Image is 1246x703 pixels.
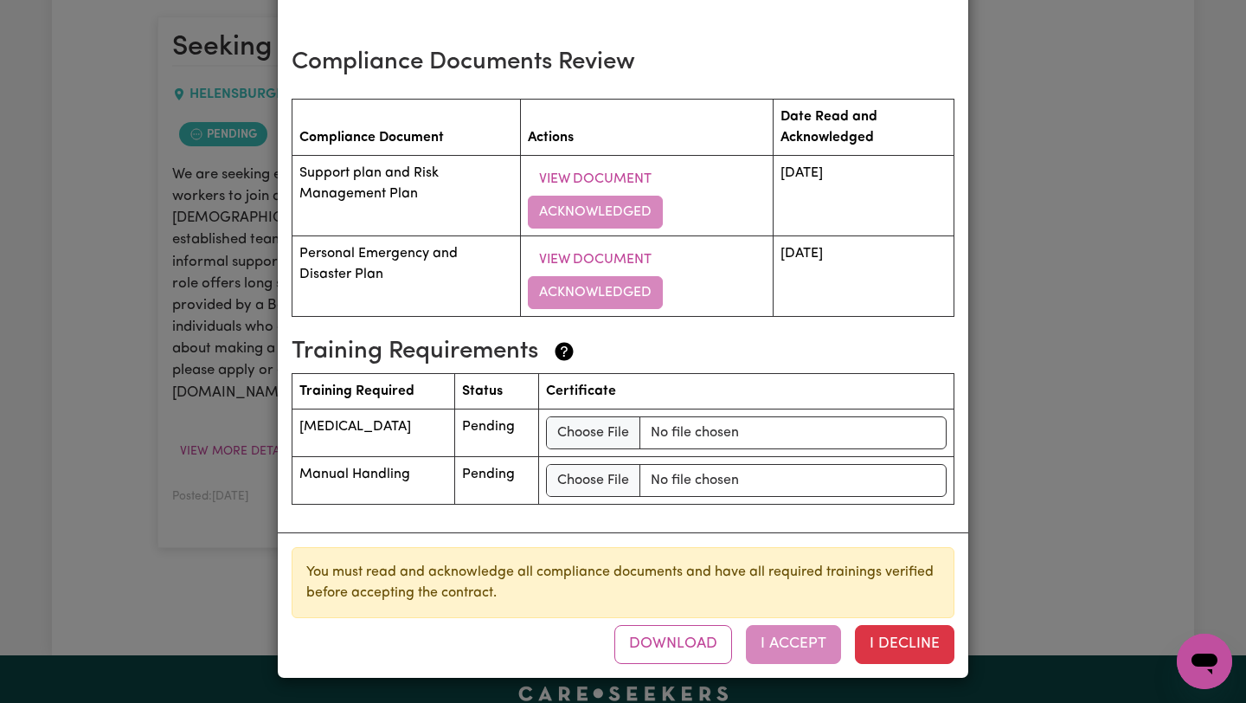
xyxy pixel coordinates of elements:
td: [MEDICAL_DATA] [292,410,455,457]
span: Pending [462,420,515,434]
div: You must read and acknowledge all compliance documents and have all required trainings verified b... [292,547,954,618]
button: View Document [528,163,663,196]
span: Pending [462,468,515,481]
button: View Document [528,243,663,276]
h3: Compliance Documents Review [292,48,954,78]
td: [DATE] [773,235,954,316]
button: Decline the contract terms [855,625,954,663]
td: Personal Emergency and Disaster Plan [292,235,521,316]
h3: Training Requirements [292,338,941,367]
th: Actions [520,99,773,155]
td: [DATE] [773,155,954,235]
th: Certificate [539,374,954,410]
button: Download contract [614,625,732,663]
th: Status [454,374,539,410]
th: Compliance Document [292,99,521,155]
td: Manual Handling [292,457,455,505]
th: Training Required [292,374,455,410]
td: Support plan and Risk Management Plan [292,155,521,235]
th: Date Read and Acknowledged [773,99,954,155]
iframe: Button to launch messaging window [1177,634,1232,689]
